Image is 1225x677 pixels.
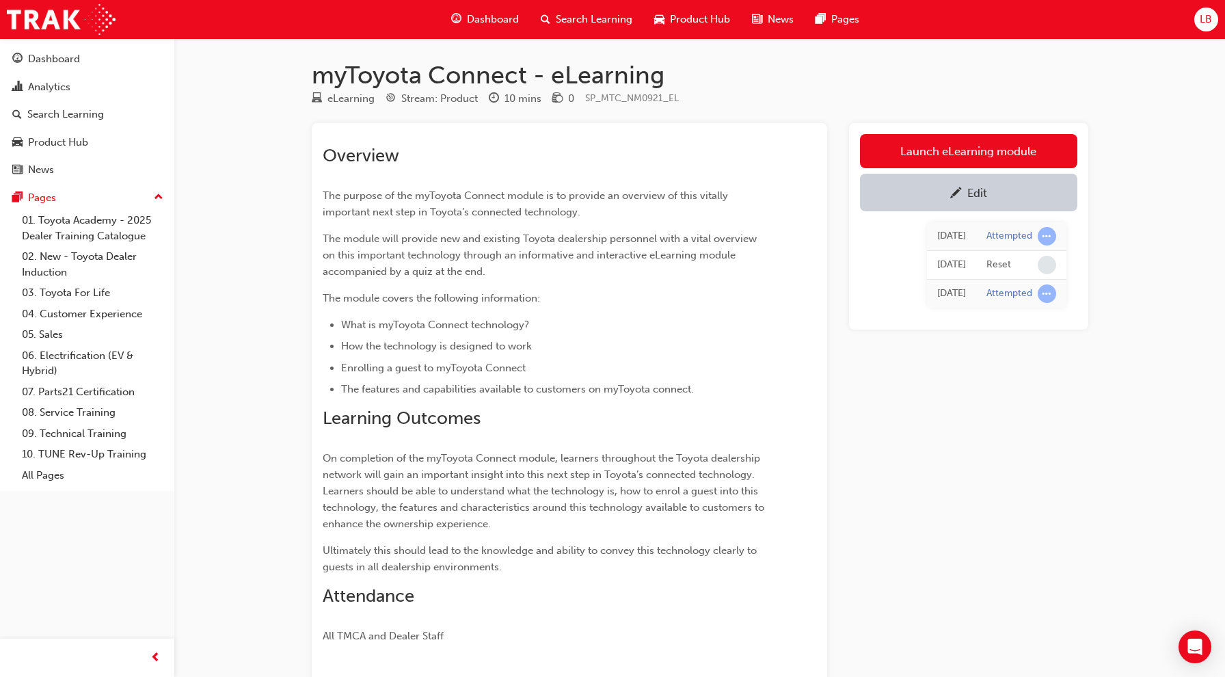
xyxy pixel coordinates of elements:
[489,90,541,107] div: Duration
[323,408,481,429] span: Learning Outcomes
[341,319,529,331] span: What is myToyota Connect technology?
[986,258,1011,271] div: Reset
[16,465,169,486] a: All Pages
[16,210,169,246] a: 01. Toyota Academy - 2025 Dealer Training Catalogue
[5,44,169,185] button: DashboardAnalyticsSearch LearningProduct HubNews
[5,185,169,211] button: Pages
[556,12,632,27] span: Search Learning
[150,650,161,667] span: prev-icon
[312,93,322,105] span: learningResourceType_ELEARNING-icon
[504,91,541,107] div: 10 mins
[312,60,1088,90] h1: myToyota Connect - eLearning
[5,102,169,127] a: Search Learning
[752,11,762,28] span: news-icon
[16,282,169,304] a: 03. Toyota For Life
[16,246,169,282] a: 02. New - Toyota Dealer Induction
[805,5,870,34] a: pages-iconPages
[28,79,70,95] div: Analytics
[341,362,526,374] span: Enrolling a guest to myToyota Connect
[643,5,741,34] a: car-iconProduct Hub
[768,12,794,27] span: News
[16,345,169,382] a: 06. Electrification (EV & Hybrid)
[16,382,169,403] a: 07. Parts21 Certification
[831,12,859,27] span: Pages
[12,164,23,176] span: news-icon
[401,91,478,107] div: Stream: Product
[16,444,169,465] a: 10. TUNE Rev-Up Training
[16,304,169,325] a: 04. Customer Experience
[937,257,966,273] div: Fri Sep 19 2025 09:27:44 GMT+1000 (Australian Eastern Standard Time)
[341,340,532,352] span: How the technology is designed to work
[12,109,22,121] span: search-icon
[986,287,1032,300] div: Attempted
[860,174,1077,211] a: Edit
[5,157,169,183] a: News
[16,423,169,444] a: 09. Technical Training
[323,630,444,642] span: All TMCA and Dealer Staff
[323,292,540,304] span: The module covers the following information:
[530,5,643,34] a: search-iconSearch Learning
[489,93,499,105] span: clock-icon
[967,186,987,200] div: Edit
[323,544,759,573] span: Ultimately this should lead to the knowledge and ability to convey this technology clearly to gue...
[323,189,731,218] span: The purpose of the myToyota Connect module is to provide an overview of this vitally important ne...
[327,91,375,107] div: eLearning
[451,11,461,28] span: guage-icon
[440,5,530,34] a: guage-iconDashboard
[27,107,104,122] div: Search Learning
[5,75,169,100] a: Analytics
[1179,630,1211,663] div: Open Intercom Messenger
[1194,8,1218,31] button: LB
[5,130,169,155] a: Product Hub
[28,162,54,178] div: News
[585,92,679,104] span: Learning resource code
[1038,256,1056,274] span: learningRecordVerb_NONE-icon
[312,90,375,107] div: Type
[12,53,23,66] span: guage-icon
[816,11,826,28] span: pages-icon
[937,286,966,302] div: Tue Feb 11 2025 15:50:01 GMT+1100 (Australian Eastern Daylight Time)
[552,90,574,107] div: Price
[323,233,759,278] span: The module will provide new and existing Toyota dealership personnel with a vital overview on thi...
[386,93,396,105] span: target-icon
[28,135,88,150] div: Product Hub
[154,189,163,207] span: up-icon
[12,81,23,94] span: chart-icon
[28,190,56,206] div: Pages
[16,324,169,345] a: 05. Sales
[986,230,1032,243] div: Attempted
[670,12,730,27] span: Product Hub
[341,383,694,395] span: The features and capabilities available to customers on myToyota connect.
[654,11,664,28] span: car-icon
[28,51,80,67] div: Dashboard
[541,11,550,28] span: search-icon
[323,452,767,530] span: On completion of the myToyota Connect module, learners throughout the Toyota dealership network w...
[12,137,23,149] span: car-icon
[1038,284,1056,303] span: learningRecordVerb_ATTEMPT-icon
[323,145,399,166] span: Overview
[741,5,805,34] a: news-iconNews
[323,585,414,607] span: Attendance
[860,134,1077,168] a: Launch eLearning module
[16,402,169,423] a: 08. Service Training
[386,90,478,107] div: Stream
[7,4,116,35] img: Trak
[467,12,519,27] span: Dashboard
[1038,227,1056,245] span: learningRecordVerb_ATTEMPT-icon
[1200,12,1212,27] span: LB
[937,228,966,244] div: Fri Sep 19 2025 09:27:46 GMT+1000 (Australian Eastern Standard Time)
[12,192,23,204] span: pages-icon
[5,47,169,72] a: Dashboard
[568,91,574,107] div: 0
[552,93,563,105] span: money-icon
[950,187,962,201] span: pencil-icon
